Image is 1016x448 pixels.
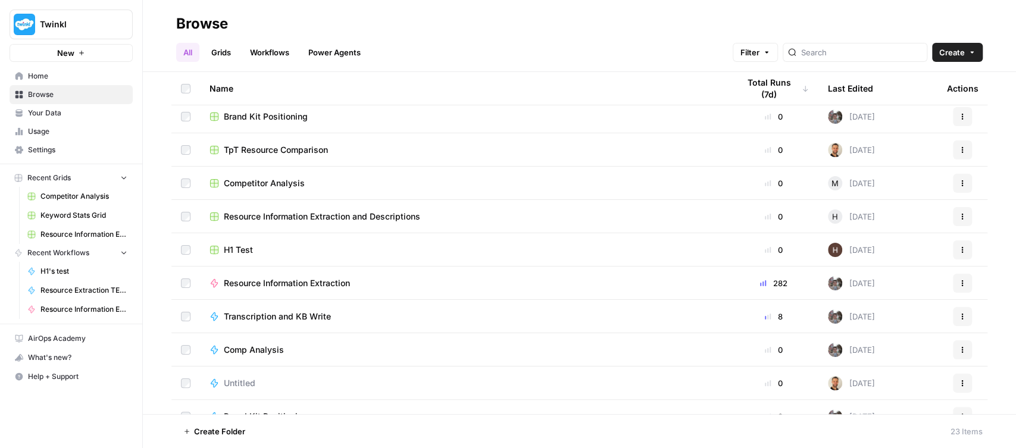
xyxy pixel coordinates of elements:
a: Usage [10,122,133,141]
div: 0 [739,344,809,356]
span: Your Data [28,108,127,118]
a: Grids [204,43,238,62]
a: Brand Kit Positioning [210,411,720,422]
a: Home [10,67,133,86]
div: [DATE] [828,376,875,390]
a: Resource Extraction TEST [22,281,133,300]
div: 0 [739,244,809,256]
div: 0 [739,144,809,156]
span: Resource Information Extraction and Descriptions [40,229,127,240]
img: ggqkytmprpadj6gr8422u7b6ymfp [828,376,842,390]
div: [DATE] [828,243,875,257]
button: Recent Grids [10,169,133,187]
button: Workspace: Twinkl [10,10,133,39]
div: 0 [739,411,809,422]
span: Filter [740,46,759,58]
span: Brand Kit Positioning [224,411,308,422]
a: Your Data [10,104,133,123]
span: Competitor Analysis [40,191,127,202]
button: Help + Support [10,367,133,386]
a: H1 Test [210,244,720,256]
a: Transcription and KB Write [210,311,720,322]
div: Last Edited [828,72,873,105]
img: a2mlt6f1nb2jhzcjxsuraj5rj4vi [828,276,842,290]
a: All [176,43,199,62]
span: Twinkl [40,18,112,30]
a: Brand Kit Positioning [210,111,720,123]
div: [DATE] [828,209,875,224]
a: Competitor Analysis [22,187,133,206]
span: Create [939,46,965,58]
span: M [831,177,839,189]
button: Recent Workflows [10,244,133,262]
span: H [832,211,838,223]
a: Resource Information Extraction [22,300,133,319]
div: [DATE] [828,143,875,157]
img: a2mlt6f1nb2jhzcjxsuraj5rj4vi [828,343,842,357]
img: a2mlt6f1nb2jhzcjxsuraj5rj4vi [828,409,842,424]
img: a2mlt6f1nb2jhzcjxsuraj5rj4vi [828,309,842,324]
span: Usage [28,126,127,137]
span: AirOps Academy [28,333,127,344]
span: Browse [28,89,127,100]
span: Keyword Stats Grid [40,210,127,221]
a: H1's test [22,262,133,281]
img: ggqkytmprpadj6gr8422u7b6ymfp [828,143,842,157]
img: a2mlt6f1nb2jhzcjxsuraj5rj4vi [828,109,842,124]
button: Create Folder [176,422,252,441]
button: New [10,44,133,62]
span: Transcription and KB Write [224,311,331,322]
a: Competitor Analysis [210,177,720,189]
a: Resource Information Extraction [210,277,720,289]
span: Settings [28,145,127,155]
span: Resource Information Extraction and Descriptions [224,211,420,223]
div: 0 [739,377,809,389]
img: Twinkl Logo [14,14,35,35]
span: Resource Extraction TEST [40,285,127,296]
div: [DATE] [828,409,875,424]
span: Resource Information Extraction [40,304,127,315]
a: Workflows [243,43,296,62]
div: Actions [947,72,979,105]
div: Name [210,72,720,105]
a: Untitled [210,377,720,389]
span: TpT Resource Comparison [224,144,328,156]
span: H1 Test [224,244,253,256]
div: [DATE] [828,309,875,324]
span: Brand Kit Positioning [224,111,308,123]
a: Keyword Stats Grid [22,206,133,225]
span: H1's test [40,266,127,277]
div: [DATE] [828,109,875,124]
div: 23 Items [951,425,983,437]
span: Recent Grids [27,173,71,183]
span: Comp Analysis [224,344,284,356]
a: Power Agents [301,43,368,62]
a: Comp Analysis [210,344,720,356]
span: Help + Support [28,371,127,382]
span: Resource Information Extraction [224,277,350,289]
div: 8 [739,311,809,322]
div: [DATE] [828,343,875,357]
a: AirOps Academy [10,329,133,348]
button: What's new? [10,348,133,367]
div: 0 [739,211,809,223]
span: New [57,47,74,59]
div: [DATE] [828,276,875,290]
img: 436bim7ufhw3ohwxraeybzubrpb8 [828,243,842,257]
div: 282 [739,277,809,289]
span: Untitled [224,377,255,389]
a: Resource Information Extraction and Descriptions [210,211,720,223]
a: Resource Information Extraction and Descriptions [22,225,133,244]
button: Create [932,43,983,62]
input: Search [801,46,922,58]
div: [DATE] [828,176,875,190]
div: Browse [176,14,228,33]
a: Settings [10,140,133,159]
div: 0 [739,177,809,189]
span: Create Folder [194,425,245,437]
span: Competitor Analysis [224,177,305,189]
button: Filter [733,43,778,62]
div: 0 [739,111,809,123]
div: Total Runs (7d) [739,72,809,105]
span: Recent Workflows [27,248,89,258]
